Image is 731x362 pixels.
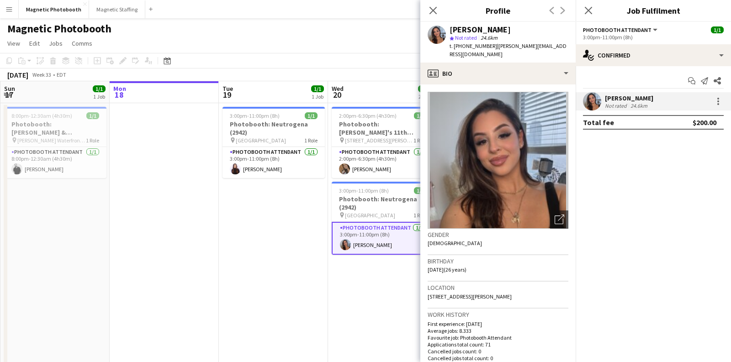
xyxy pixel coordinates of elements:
div: [PERSON_NAME] [605,94,653,102]
h3: Location [428,283,568,292]
h3: Photobooth: [PERSON_NAME]'s 11th Birthday (3104) [332,120,434,136]
span: 1 Role [86,137,99,144]
div: [PERSON_NAME] [450,26,511,34]
p: Favourite job: Photobooth Attendant [428,334,568,341]
span: Not rated [455,34,477,41]
div: Open photos pop-in [550,210,568,229]
span: Edit [29,39,40,47]
span: 1 Role [304,137,318,144]
span: [GEOGRAPHIC_DATA] [236,137,286,144]
a: Jobs [45,37,66,49]
span: 8:00pm-12:30am (4h30m) (Mon) [11,112,86,119]
span: | [PERSON_NAME][EMAIL_ADDRESS][DOMAIN_NAME] [450,42,567,58]
app-card-role: Photobooth Attendant1/13:00pm-11:00pm (8h)[PERSON_NAME] [332,222,434,255]
span: View [7,39,20,47]
span: [DEMOGRAPHIC_DATA] [428,240,482,247]
span: [DATE] (26 years) [428,266,466,273]
span: 1/1 [414,187,427,194]
button: Magnetic Staffing [89,0,145,18]
span: [PERSON_NAME] Waterfront Estate [17,137,86,144]
a: View [4,37,24,49]
button: Magnetic Photobooth [19,0,89,18]
a: Comms [68,37,96,49]
span: Photobooth Attendant [583,26,652,33]
span: Wed [332,84,344,93]
div: Confirmed [576,44,731,66]
h3: Photobooth: [PERSON_NAME] & [PERSON_NAME] (2891) [4,120,106,136]
span: 3:00pm-11:00pm (8h) [230,112,280,119]
div: Total fee [583,118,614,127]
h3: Profile [420,5,576,16]
button: Photobooth Attendant [583,26,659,33]
span: Sun [4,84,15,93]
span: 1/1 [711,26,724,33]
div: 1 Job [312,93,323,100]
span: 1 Role [413,137,427,144]
div: Bio [420,63,576,84]
div: 3:00pm-11:00pm (8h) [583,34,724,41]
span: 1/1 [305,112,318,119]
app-job-card: 8:00pm-12:30am (4h30m) (Mon)1/1Photobooth: [PERSON_NAME] & [PERSON_NAME] (2891) [PERSON_NAME] Wat... [4,107,106,178]
span: 20 [330,89,344,100]
span: Comms [72,39,92,47]
h3: Work history [428,310,568,319]
span: [STREET_ADDRESS][PERSON_NAME] [428,293,512,300]
span: Week 33 [30,71,53,78]
app-card-role: Photobooth Attendant1/13:00pm-11:00pm (8h)[PERSON_NAME] [222,147,325,178]
div: $200.00 [693,118,716,127]
span: 1/1 [414,112,427,119]
span: 2:00pm-6:30pm (4h30m) [339,112,397,119]
p: Cancelled jobs count: 0 [428,348,568,355]
app-card-role: Photobooth Attendant1/12:00pm-6:30pm (4h30m)[PERSON_NAME] [332,147,434,178]
span: [STREET_ADDRESS][PERSON_NAME] [345,137,413,144]
h3: Gender [428,231,568,239]
span: t. [PHONE_NUMBER] [450,42,497,49]
span: 19 [221,89,233,100]
h3: Job Fulfilment [576,5,731,16]
a: Edit [26,37,43,49]
span: 1 Role [413,212,427,219]
span: 1/1 [86,112,99,119]
span: 17 [3,89,15,100]
h1: Magnetic Photobooth [7,22,111,36]
p: Applications total count: 71 [428,341,568,348]
div: 24.6km [629,102,649,109]
img: Crew avatar or photo [428,92,568,229]
p: First experience: [DATE] [428,320,568,327]
span: Jobs [49,39,63,47]
span: Tue [222,84,233,93]
span: 1/1 [311,85,324,92]
div: 2 Jobs [418,93,433,100]
app-job-card: 2:00pm-6:30pm (4h30m)1/1Photobooth: [PERSON_NAME]'s 11th Birthday (3104) [STREET_ADDRESS][PERSON_... [332,107,434,178]
app-job-card: 3:00pm-11:00pm (8h)1/1Photobooth: Neutrogena (2942) [GEOGRAPHIC_DATA]1 RolePhotobooth Attendant1/... [222,107,325,178]
span: [GEOGRAPHIC_DATA] [345,212,395,219]
span: 1/1 [93,85,106,92]
p: Average jobs: 8.333 [428,327,568,334]
app-card-role: Photobooth Attendant1/18:00pm-12:30am (4h30m)[PERSON_NAME] [4,147,106,178]
div: [DATE] [7,70,28,79]
h3: Birthday [428,257,568,265]
p: Cancelled jobs total count: 0 [428,355,568,362]
div: 1 Job [93,93,105,100]
app-job-card: 3:00pm-11:00pm (8h)1/1Photobooth: Neutrogena (2942) [GEOGRAPHIC_DATA]1 RolePhotobooth Attendant1/... [332,182,434,255]
div: EDT [57,71,66,78]
h3: Photobooth: Neutrogena (2942) [332,195,434,211]
span: 18 [112,89,126,100]
span: Mon [113,84,126,93]
h3: Photobooth: Neutrogena (2942) [222,120,325,136]
span: 3:00pm-11:00pm (8h) [339,187,389,194]
span: 24.6km [479,34,499,41]
span: 2/2 [418,85,431,92]
div: Not rated [605,102,629,109]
